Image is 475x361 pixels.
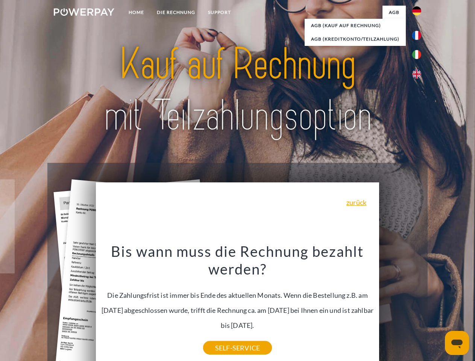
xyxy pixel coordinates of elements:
[54,8,114,16] img: logo-powerpay-white.svg
[122,6,150,19] a: Home
[412,6,421,15] img: de
[445,331,469,355] iframe: Schaltfläche zum Öffnen des Messaging-Fensters
[72,36,403,144] img: title-powerpay_de.svg
[150,6,202,19] a: DIE RECHNUNG
[100,242,375,278] h3: Bis wann muss die Rechnung bezahlt werden?
[202,6,237,19] a: SUPPORT
[382,6,406,19] a: agb
[203,341,272,355] a: SELF-SERVICE
[100,242,375,348] div: Die Zahlungsfrist ist immer bis Ende des aktuellen Monats. Wenn die Bestellung z.B. am [DATE] abg...
[412,70,421,79] img: en
[346,199,366,206] a: zurück
[412,50,421,59] img: it
[305,32,406,46] a: AGB (Kreditkonto/Teilzahlung)
[305,19,406,32] a: AGB (Kauf auf Rechnung)
[412,31,421,40] img: fr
